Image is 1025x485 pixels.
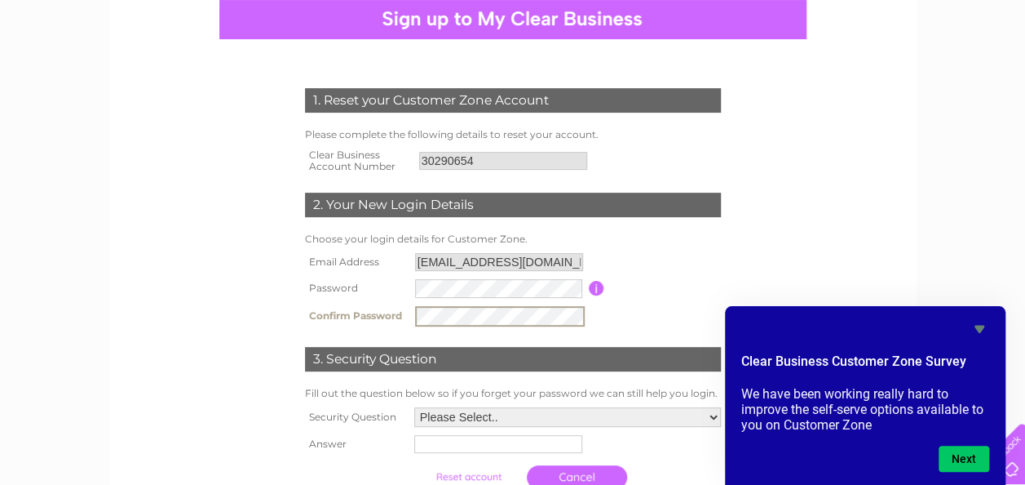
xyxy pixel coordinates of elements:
[301,302,411,331] th: Confirm Password
[837,69,873,82] a: Energy
[970,319,989,339] button: Hide survey
[741,319,989,472] div: Clear Business Customer Zone Survey
[301,229,725,249] td: Choose your login details for Customer Zone.
[305,88,721,113] div: 1. Reset your Customer Zone Account
[301,125,725,145] td: Please complete the following details to reset your account.
[718,8,830,29] a: 0333 014 3131
[36,42,119,92] img: logo.png
[883,69,932,82] a: Telecoms
[301,249,411,275] th: Email Address
[305,193,721,217] div: 2. Your New Login Details
[301,275,411,302] th: Password
[975,69,1015,82] a: Contact
[797,69,828,82] a: Water
[942,69,965,82] a: Blog
[305,347,721,372] div: 3. Security Question
[128,9,899,79] div: Clear Business is a trading name of Verastar Limited (registered in [GEOGRAPHIC_DATA] No. 3667643...
[939,446,989,472] button: Next question
[301,403,410,431] th: Security Question
[741,386,989,433] p: We have been working really hard to improve the self-serve options available to you on Customer Zone
[301,431,410,457] th: Answer
[301,145,415,177] th: Clear Business Account Number
[741,352,989,380] h2: Clear Business Customer Zone Survey
[589,281,604,296] input: Information
[301,384,725,403] td: Fill out the question below so if you forget your password we can still help you login.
